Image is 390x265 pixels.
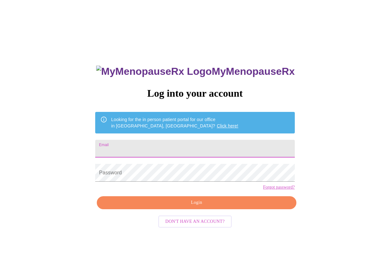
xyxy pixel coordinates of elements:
[104,199,289,207] span: Login
[96,66,295,77] h3: MyMenopauseRx
[157,218,233,224] a: Don't have an account?
[95,87,294,99] h3: Log into your account
[96,66,212,77] img: MyMenopauseRx Logo
[263,185,295,190] a: Forgot password?
[165,218,225,226] span: Don't have an account?
[111,114,238,132] div: Looking for the in person patient portal for our office in [GEOGRAPHIC_DATA], [GEOGRAPHIC_DATA]?
[158,216,232,228] button: Don't have an account?
[97,196,296,209] button: Login
[217,123,238,128] a: Click here!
